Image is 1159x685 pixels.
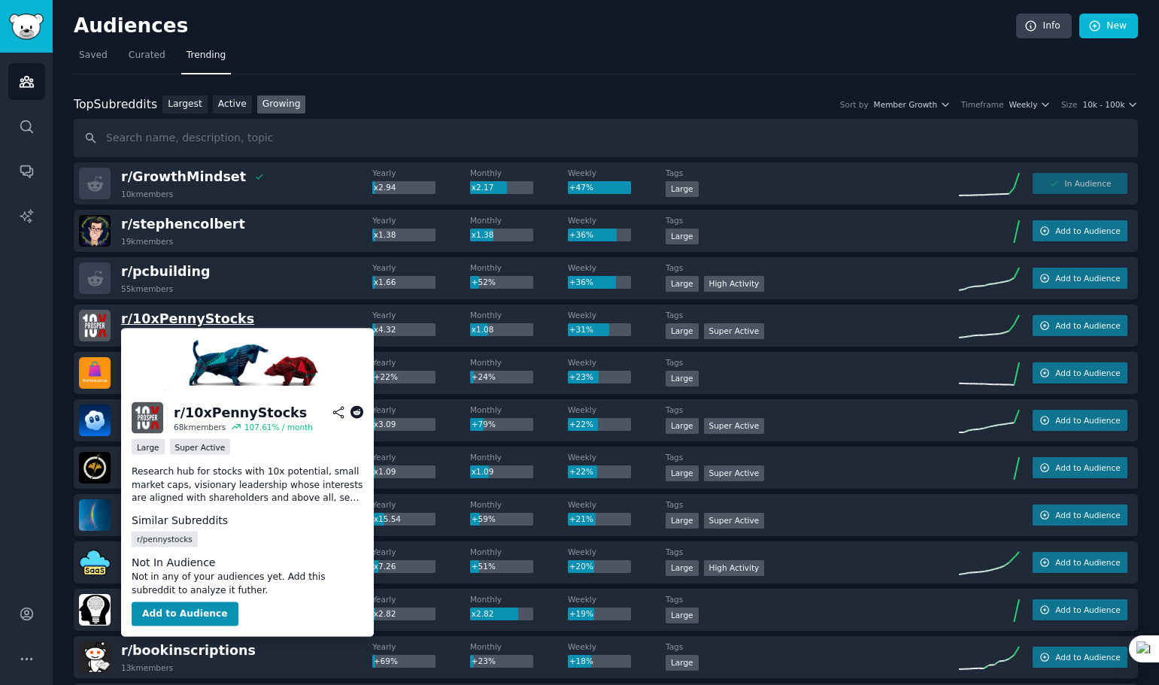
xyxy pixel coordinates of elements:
dt: Monthly [470,452,568,462]
button: Add to Audience [132,602,238,626]
dt: Tags [666,499,959,510]
dt: Monthly [470,215,568,226]
div: Super Active [704,323,765,339]
span: Trending [187,49,226,62]
dt: Weekly [568,405,666,415]
div: Large [666,371,699,386]
dt: Yearly [372,405,470,415]
div: Large [666,655,699,671]
span: x3.09 [374,420,396,429]
dt: Tags [666,215,959,226]
dt: Weekly [568,594,666,605]
div: Large [666,608,699,623]
dt: Yearly [372,215,470,226]
span: Add to Audience [1055,652,1120,662]
div: Large [666,465,699,481]
dd: Not in any of your audiences yet. Add this subreddit to analyze it futher. [132,571,363,597]
div: 13k members [121,662,173,673]
dt: Tags [666,310,959,320]
button: Add to Audience [1033,315,1127,336]
span: x1.38 [472,230,494,239]
span: x2.82 [374,609,396,618]
dt: Similar Subreddits [132,513,363,529]
button: Add to Audience [1033,647,1127,668]
dt: Yearly [372,357,470,368]
img: FactsAndLogic [79,594,111,626]
a: Info [1016,14,1072,39]
div: Large [666,418,699,434]
button: Add to Audience [1033,552,1127,573]
span: +24% [472,372,496,381]
span: r/ GrowthMindset [121,169,246,184]
div: Super Active [704,513,765,529]
button: Add to Audience [1033,410,1127,431]
span: x1.38 [374,230,396,239]
dt: Weekly [568,357,666,368]
dt: Monthly [470,594,568,605]
span: +36% [569,277,593,286]
span: +59% [472,514,496,523]
div: High Activity [704,560,765,576]
img: micro_saas [79,547,111,578]
span: Add to Audience [1055,605,1120,615]
dt: Tags [666,357,959,368]
button: Member Growth [874,99,951,110]
button: Add to Audience [1033,505,1127,526]
dt: Weekly [568,499,666,510]
img: stephencolbert [79,215,111,247]
dt: Monthly [470,168,568,178]
span: Saved [79,49,108,62]
dt: Monthly [470,405,568,415]
span: Add to Audience [1055,415,1120,426]
span: 10k - 100k [1082,99,1124,110]
div: Timeframe [961,99,1004,110]
img: 10xPennyStocks [132,402,163,434]
span: x1.08 [472,325,494,334]
span: x7.26 [374,562,396,571]
dt: Tags [666,168,959,178]
dt: Weekly [568,215,666,226]
div: Large [666,513,699,529]
img: TheProductHub [79,357,111,389]
div: Size [1061,99,1078,110]
span: r/ pennystocks [137,534,193,544]
span: Add to Audience [1055,273,1120,283]
div: Large [666,323,699,339]
dt: Weekly [568,547,666,557]
div: Large [666,229,699,244]
dt: Weekly [568,310,666,320]
span: Add to Audience [1055,557,1120,568]
dt: Tags [666,594,959,605]
div: Super Active [170,439,231,455]
dt: Not In Audience [132,555,363,571]
dt: Weekly [568,262,666,273]
button: Weekly [1009,99,1051,110]
dt: Weekly [568,641,666,652]
dt: Monthly [470,310,568,320]
span: Add to Audience [1055,368,1120,378]
img: GummySearch logo [9,14,44,40]
span: +51% [472,562,496,571]
button: Add to Audience [1033,362,1127,383]
a: Active [213,95,252,114]
span: x1.09 [472,467,494,476]
div: 10k members [121,189,173,199]
dt: Tags [666,405,959,415]
span: +22% [374,372,398,381]
dt: Weekly [568,168,666,178]
button: 10k - 100k [1082,99,1138,110]
span: x2.94 [374,183,396,192]
span: +52% [472,277,496,286]
span: x2.17 [472,183,494,192]
span: r/ 10xPennyStocks [121,311,254,326]
dt: Yearly [372,641,470,652]
span: x2.82 [472,609,494,618]
dt: Tags [666,452,959,462]
dt: Monthly [470,547,568,557]
dt: Yearly [372,499,470,510]
dt: Yearly [372,547,470,557]
input: Search name, description, topic [74,119,1138,157]
span: +22% [569,467,593,476]
dt: Monthly [470,499,568,510]
p: Research hub for stocks with 10x potential, small market caps, visionary leadership whose interes... [132,465,363,505]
